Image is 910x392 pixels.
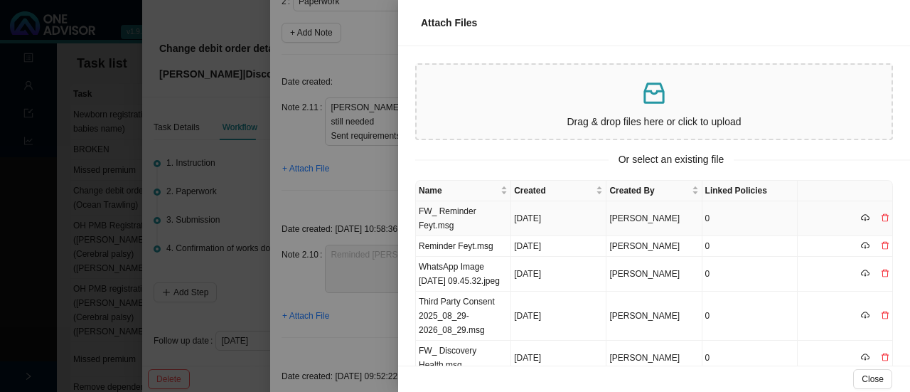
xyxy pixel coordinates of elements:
td: FW_ Reminder Feyt.msg [416,201,511,236]
span: cloud-download [861,269,869,277]
span: delete [881,353,889,361]
td: FW_ Discovery Health.msg [416,341,511,376]
td: [DATE] [511,292,606,341]
td: [DATE] [511,201,606,236]
span: delete [881,311,889,319]
span: Or select an existing file [609,152,734,168]
span: Created By [609,184,688,198]
span: [PERSON_NAME] [609,353,680,363]
span: cloud-download [861,241,869,250]
th: Linked Policies [702,181,798,201]
span: [PERSON_NAME] [609,311,680,321]
td: 0 [702,292,798,341]
span: cloud-download [861,353,869,361]
td: [DATE] [511,341,606,376]
td: 0 [702,257,798,292]
span: Created [514,184,593,198]
span: [PERSON_NAME] [609,213,680,223]
span: inbox [640,79,668,107]
span: cloud-download [861,213,869,222]
td: Reminder Feyt.msg [416,236,511,257]
th: Created By [606,181,702,201]
td: 0 [702,236,798,257]
span: [PERSON_NAME] [609,241,680,251]
p: Drag & drop files here or click to upload [422,114,886,130]
td: [DATE] [511,236,606,257]
span: cloud-download [861,311,869,319]
span: delete [881,241,889,250]
td: 0 [702,341,798,376]
span: inboxDrag & drop files here or click to upload [417,65,892,139]
span: delete [881,213,889,222]
span: [PERSON_NAME] [609,269,680,279]
span: Attach Files [421,17,477,28]
span: delete [881,269,889,277]
span: Name [419,184,498,198]
span: Close [862,372,884,386]
td: 0 [702,201,798,236]
td: WhatsApp Image [DATE] 09.45.32.jpeg [416,257,511,292]
td: [DATE] [511,257,606,292]
button: Close [853,369,892,389]
td: Third Party Consent 2025_08_29-2026_08_29.msg [416,292,511,341]
th: Name [416,181,511,201]
th: Created [511,181,606,201]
